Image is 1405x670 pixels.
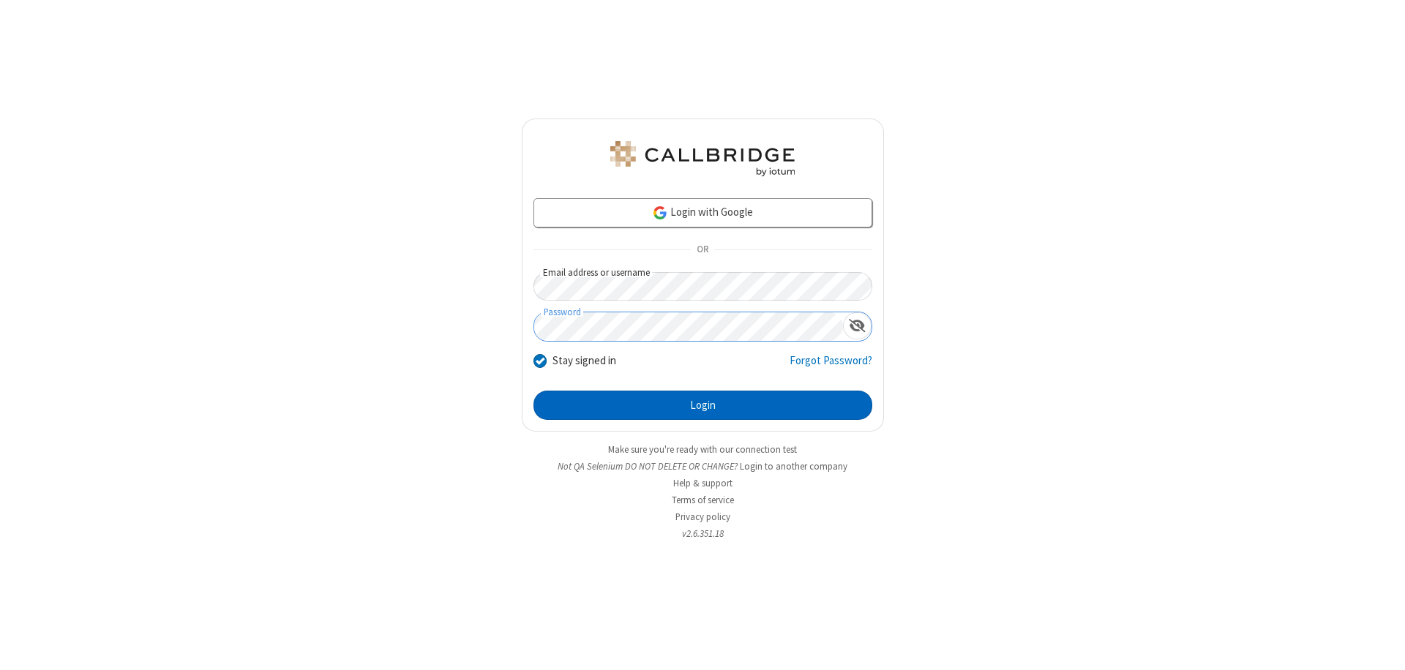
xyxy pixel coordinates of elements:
a: Make sure you're ready with our connection test [608,443,797,456]
a: Forgot Password? [790,353,872,380]
label: Stay signed in [552,353,616,369]
li: v2.6.351.18 [522,527,884,541]
li: Not QA Selenium DO NOT DELETE OR CHANGE? [522,459,884,473]
input: Email address or username [533,272,872,301]
div: Show password [843,312,872,339]
img: QA Selenium DO NOT DELETE OR CHANGE [607,141,798,176]
button: Login [533,391,872,420]
a: Terms of service [672,494,734,506]
button: Login to another company [740,459,847,473]
span: OR [691,240,714,260]
a: Login with Google [533,198,872,227]
img: google-icon.png [652,205,668,221]
input: Password [534,312,843,341]
a: Privacy policy [675,511,730,523]
a: Help & support [673,477,733,489]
